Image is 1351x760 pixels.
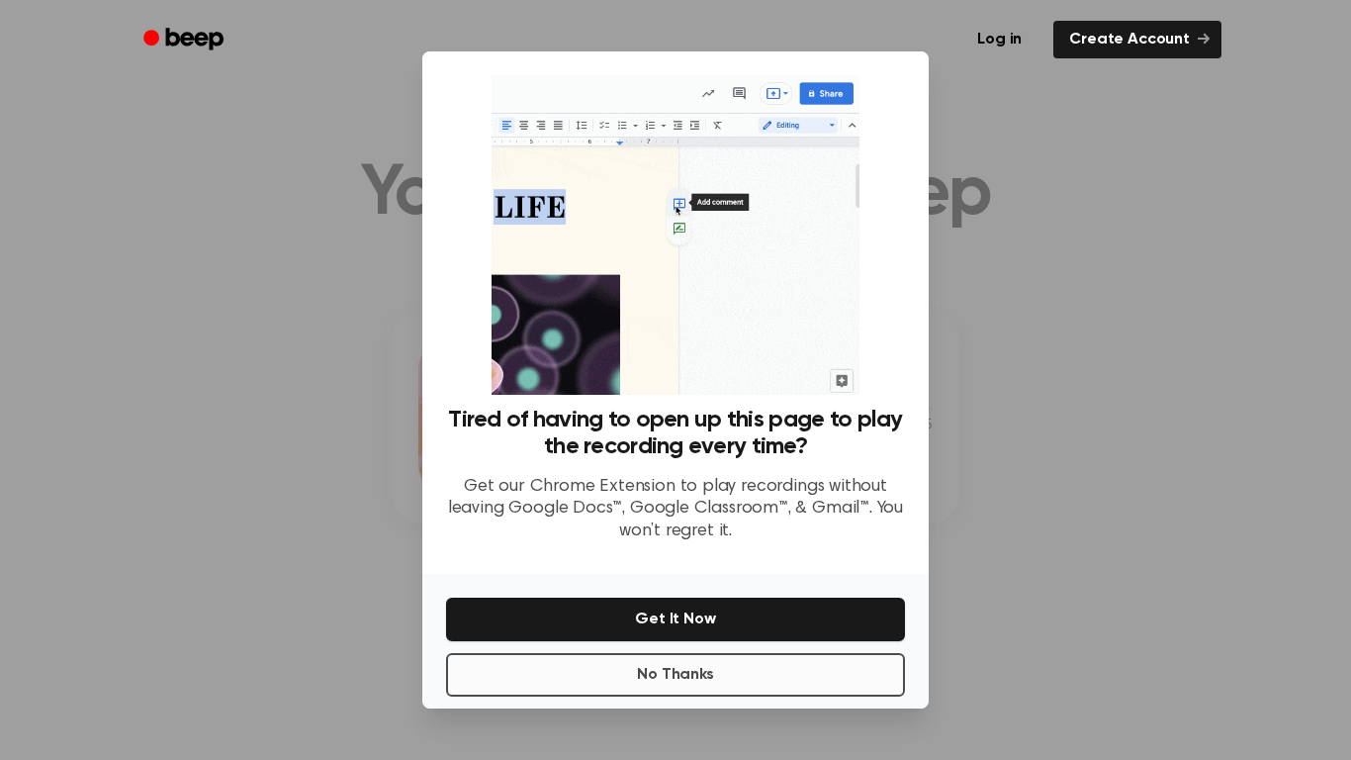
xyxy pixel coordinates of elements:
p: Get our Chrome Extension to play recordings without leaving Google Docs™, Google Classroom™, & Gm... [446,476,905,543]
a: Log in [957,17,1041,62]
a: Create Account [1053,21,1221,58]
img: Beep extension in action [492,75,858,395]
button: Get It Now [446,598,905,641]
a: Beep [130,21,241,59]
h3: Tired of having to open up this page to play the recording every time? [446,407,905,460]
button: No Thanks [446,653,905,697]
